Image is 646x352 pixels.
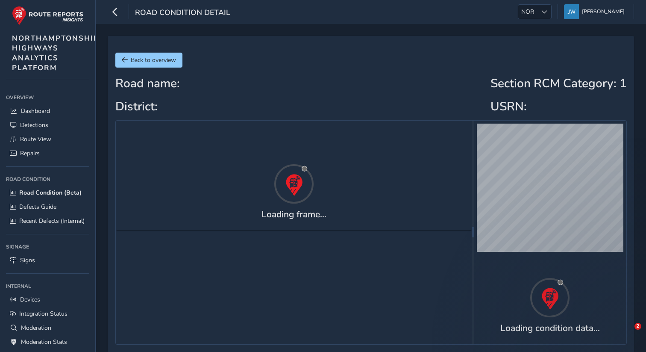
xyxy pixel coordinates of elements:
button: [PERSON_NAME] [564,4,628,19]
a: Dashboard [6,104,89,118]
h4: Loading frame... [261,209,326,220]
a: Recent Defects (Internal) [6,214,89,228]
span: Recent Defects (Internal) [19,217,85,225]
img: diamond-layout [564,4,579,19]
a: Defects Guide [6,200,89,214]
span: Dashboard [21,107,50,115]
span: Defects Guide [19,203,56,211]
h2: District: [115,100,180,114]
a: Road Condition (Beta) [6,186,89,200]
a: Route View [6,132,89,146]
a: Repairs [6,146,89,160]
button: Back to overview [115,53,182,68]
span: Detections [20,121,48,129]
a: Detections [6,118,89,132]
a: Integration Status [6,307,89,321]
span: Moderation [21,324,51,332]
a: Moderation Stats [6,335,89,349]
span: Signs [20,256,35,264]
span: Integration Status [19,310,68,318]
span: Back to overview [131,56,176,64]
span: NORTHAMPTONSHIRE HIGHWAYS ANALYTICS PLATFORM [12,33,105,73]
span: [PERSON_NAME] [582,4,625,19]
div: Overview [6,91,89,104]
a: Devices [6,293,89,307]
span: NOR [518,5,537,19]
a: Moderation [6,321,89,335]
h2: Road name: [115,77,180,91]
span: Road Condition (Beta) [19,189,82,197]
span: Road Condition Detail [135,7,230,19]
img: rr logo [12,6,83,25]
span: Moderation Stats [21,338,67,346]
h2: Section RCM Category : 1 [490,77,627,91]
iframe: Intercom live chat [617,323,637,343]
div: Signage [6,240,89,253]
h4: Loading condition data... [500,323,600,334]
span: Devices [20,296,40,304]
div: Road Condition [6,173,89,186]
span: Repairs [20,149,40,157]
a: Signs [6,253,89,267]
div: Internal [6,280,89,293]
span: Route View [20,135,51,143]
h2: USRN: [490,100,627,114]
canvas: Map [477,124,623,252]
span: 2 [634,323,641,330]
